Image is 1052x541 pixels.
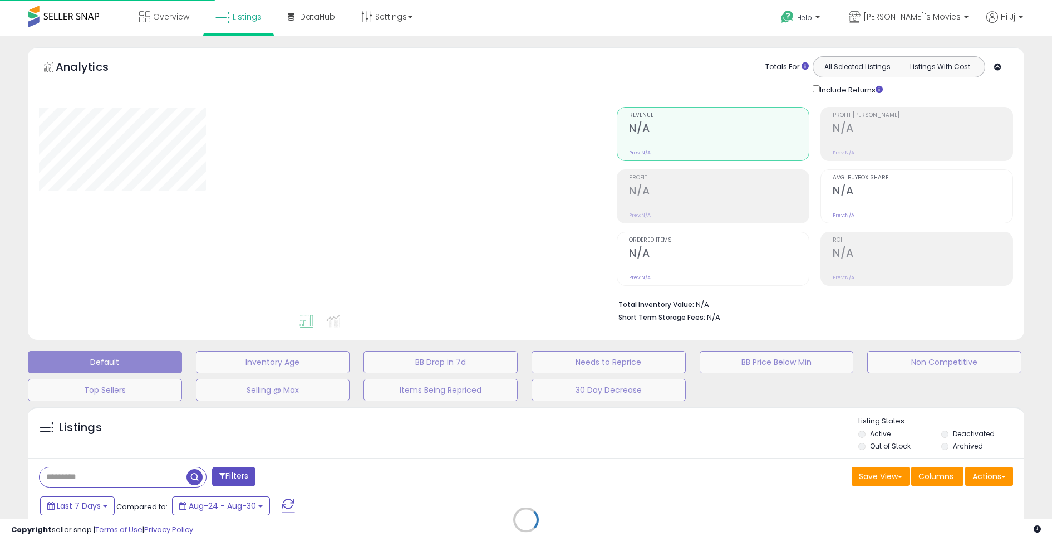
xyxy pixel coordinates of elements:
[804,83,896,96] div: Include Returns
[196,351,350,373] button: Inventory Age
[863,11,961,22] span: [PERSON_NAME]'s Movies
[707,312,720,323] span: N/A
[629,212,651,218] small: Prev: N/A
[833,122,1012,137] h2: N/A
[986,11,1023,36] a: Hi Jj
[11,524,52,535] strong: Copyright
[833,175,1012,181] span: Avg. Buybox Share
[196,379,350,401] button: Selling @ Max
[532,379,686,401] button: 30 Day Decrease
[629,184,809,199] h2: N/A
[56,59,130,77] h5: Analytics
[618,313,705,322] b: Short Term Storage Fees:
[833,212,854,218] small: Prev: N/A
[772,2,831,36] a: Help
[833,184,1012,199] h2: N/A
[1001,11,1015,22] span: Hi Jj
[780,10,794,24] i: Get Help
[629,113,809,119] span: Revenue
[833,113,1012,119] span: Profit [PERSON_NAME]
[629,237,809,243] span: Ordered Items
[833,149,854,156] small: Prev: N/A
[233,11,262,22] span: Listings
[629,274,651,281] small: Prev: N/A
[363,351,518,373] button: BB Drop in 7d
[629,149,651,156] small: Prev: N/A
[816,60,899,74] button: All Selected Listings
[618,297,1005,310] li: N/A
[618,300,694,309] b: Total Inventory Value:
[797,13,812,22] span: Help
[28,379,182,401] button: Top Sellers
[363,379,518,401] button: Items Being Repriced
[867,351,1021,373] button: Non Competitive
[700,351,854,373] button: BB Price Below Min
[11,525,193,535] div: seller snap | |
[629,122,809,137] h2: N/A
[833,274,854,281] small: Prev: N/A
[833,237,1012,243] span: ROI
[153,11,189,22] span: Overview
[765,62,809,72] div: Totals For
[532,351,686,373] button: Needs to Reprice
[833,247,1012,262] h2: N/A
[629,247,809,262] h2: N/A
[28,351,182,373] button: Default
[629,175,809,181] span: Profit
[898,60,981,74] button: Listings With Cost
[300,11,335,22] span: DataHub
